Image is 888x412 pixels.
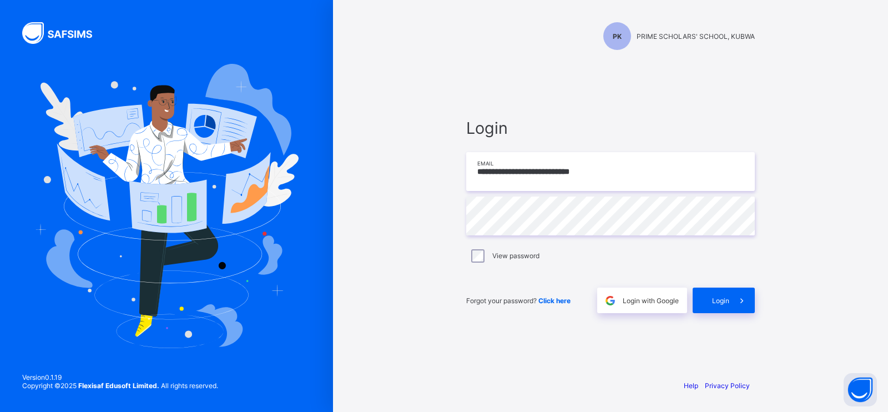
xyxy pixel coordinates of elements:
[22,22,105,44] img: SAFSIMS Logo
[492,252,539,260] label: View password
[22,373,218,381] span: Version 0.1.19
[604,294,617,307] img: google.396cfc9801f0270233282035f929180a.svg
[844,373,877,406] button: Open asap
[637,32,755,41] span: PRIME SCHOLARS' SCHOOL, KUBWA
[613,32,622,41] span: PK
[705,381,750,390] a: Privacy Policy
[623,297,679,305] span: Login with Google
[538,297,571,305] a: Click here
[684,381,698,390] a: Help
[22,381,218,390] span: Copyright © 2025 All rights reserved.
[78,381,159,390] strong: Flexisaf Edusoft Limited.
[466,297,571,305] span: Forgot your password?
[466,118,755,138] span: Login
[712,297,729,305] span: Login
[34,64,299,348] img: Hero Image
